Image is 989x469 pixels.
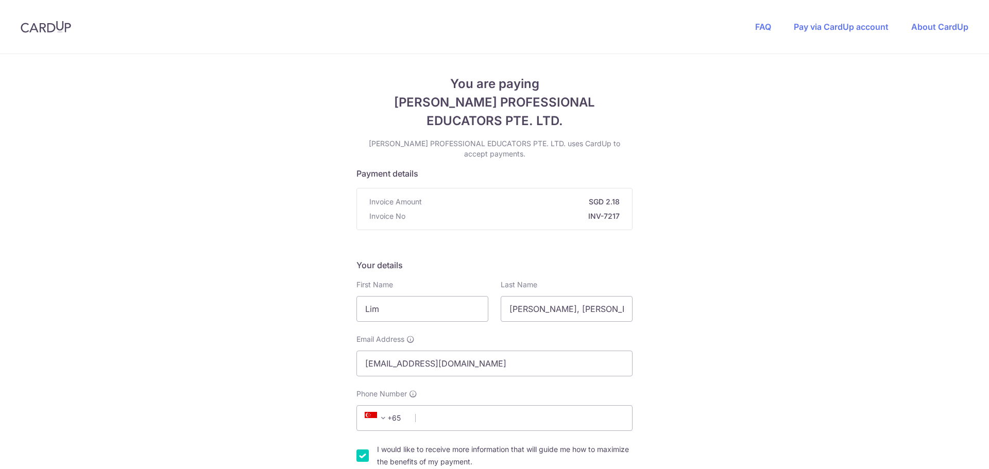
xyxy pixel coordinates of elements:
img: CardUp [21,21,71,33]
span: +65 [362,412,408,424]
a: About CardUp [911,22,968,32]
input: Last name [501,296,633,322]
input: Email address [356,351,633,376]
span: Invoice Amount [369,197,422,207]
span: +65 [365,412,389,424]
iframe: Opens a widget where you can find more information [923,438,979,464]
h5: Your details [356,259,633,271]
input: First name [356,296,488,322]
p: [PERSON_NAME] PROFESSIONAL EDUCATORS PTE. LTD. uses CardUp to accept payments. [356,138,633,159]
label: Last Name [501,280,537,290]
span: You are paying [356,75,633,93]
a: Pay via CardUp account [794,22,889,32]
span: [PERSON_NAME] PROFESSIONAL EDUCATORS PTE. LTD. [356,93,633,130]
label: First Name [356,280,393,290]
span: Invoice No [369,211,405,221]
label: I would like to receive more information that will guide me how to maximize the benefits of my pa... [377,443,633,468]
span: Phone Number [356,389,407,399]
span: Email Address [356,334,404,344]
strong: SGD 2.18 [426,197,620,207]
strong: INV-7217 [410,211,620,221]
h5: Payment details [356,167,633,180]
a: FAQ [755,22,771,32]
